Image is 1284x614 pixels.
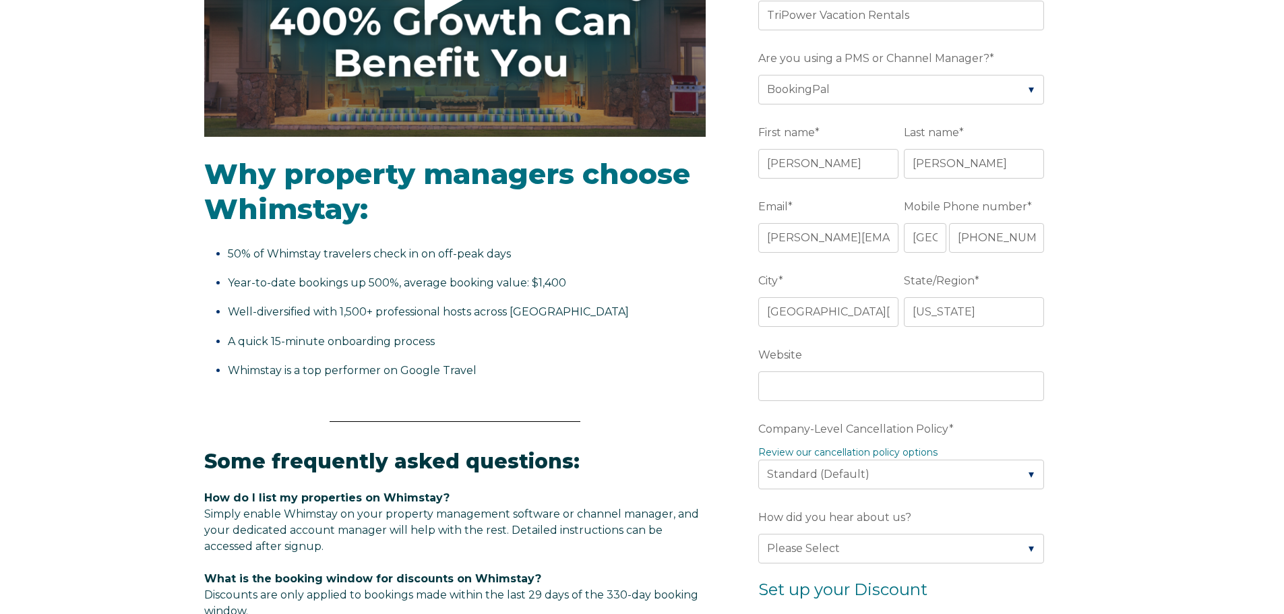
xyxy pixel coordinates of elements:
span: Mobile Phone number [904,196,1027,217]
span: Simply enable Whimstay on your property management software or channel manager, and your dedicate... [204,508,699,553]
span: Last name [904,122,959,143]
span: First name [758,122,815,143]
span: State/Region [904,270,975,291]
span: Some frequently asked questions: [204,449,580,474]
span: Well-diversified with 1,500+ professional hosts across [GEOGRAPHIC_DATA] [228,305,629,318]
span: A quick 15-minute onboarding process [228,335,435,348]
span: Why property managers choose Whimstay: [204,156,690,227]
span: 50% of Whimstay travelers check in on off-peak days [228,247,511,260]
span: Company-Level Cancellation Policy [758,419,949,439]
span: Set up your Discount [758,580,927,599]
span: How do I list my properties on Whimstay? [204,491,450,504]
span: Email [758,196,788,217]
span: Are you using a PMS or Channel Manager? [758,48,989,69]
span: City [758,270,778,291]
span: Website [758,344,802,365]
a: Review our cancellation policy options [758,446,938,458]
span: Whimstay is a top performer on Google Travel [228,364,477,377]
span: Year-to-date bookings up 500%, average booking value: $1,400 [228,276,566,289]
span: What is the booking window for discounts on Whimstay? [204,572,541,585]
span: How did you hear about us? [758,507,911,528]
